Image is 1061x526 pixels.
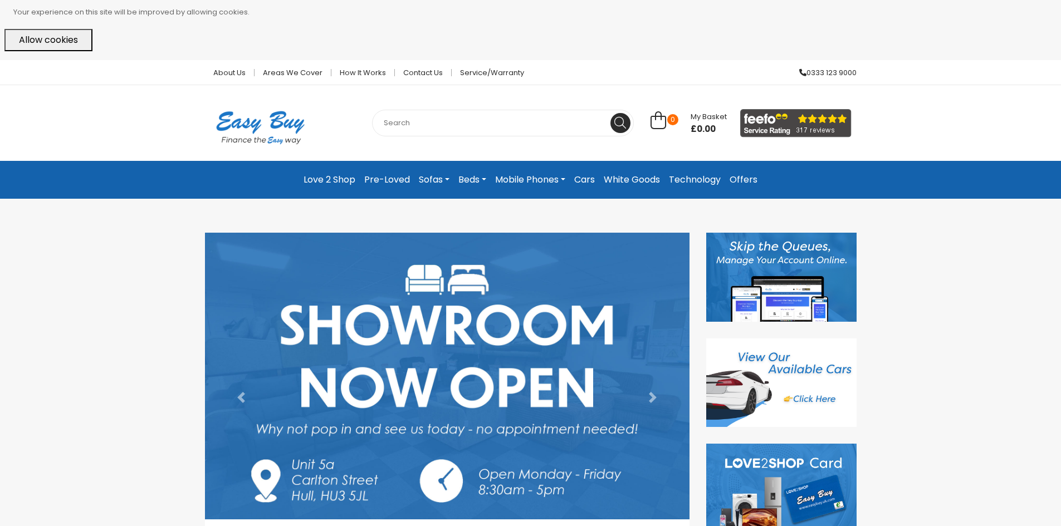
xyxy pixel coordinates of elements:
[706,338,857,427] img: Cars
[791,69,857,76] a: 0333 123 9000
[205,96,316,159] img: Easy Buy
[452,69,524,76] a: Service/Warranty
[205,233,690,519] img: Showroom Now Open!
[4,29,92,51] button: Allow cookies
[454,170,491,190] a: Beds
[299,170,360,190] a: Love 2 Shop
[651,117,727,130] a: 0 My Basket £0.00
[599,170,664,190] a: White Goods
[691,124,727,135] span: £0.00
[664,170,725,190] a: Technology
[740,109,852,137] img: feefo_logo
[725,170,762,190] a: Offers
[491,170,570,190] a: Mobile Phones
[13,4,1057,20] p: Your experience on this site will be improved by allowing cookies.
[667,114,678,125] span: 0
[395,69,452,76] a: Contact Us
[691,111,727,122] span: My Basket
[331,69,395,76] a: How it works
[205,69,255,76] a: About Us
[255,69,331,76] a: Areas we cover
[372,110,634,136] input: Search
[414,170,454,190] a: Sofas
[706,233,857,322] img: Discover our App
[360,170,414,190] a: Pre-Loved
[570,170,599,190] a: Cars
